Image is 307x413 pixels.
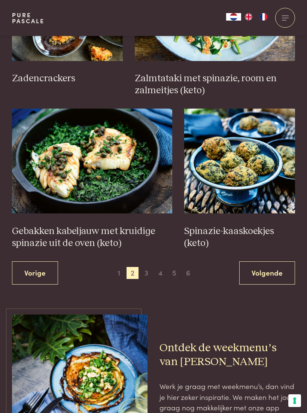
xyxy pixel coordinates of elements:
h2: Ontdek de weekmenu’s van [PERSON_NAME] [159,341,295,369]
a: EN [241,13,256,21]
span: 5 [168,267,180,279]
a: NL [226,13,241,21]
span: 6 [182,267,194,279]
div: Language [226,13,241,21]
h3: Spinazie-kaaskoekjes (keto) [184,225,295,249]
span: 2 [127,267,139,279]
span: 4 [155,267,167,279]
a: PurePascale [12,12,45,24]
img: Gebakken kabeljauw met kruidige spinazie uit de oven (keto) [12,109,172,213]
button: Uw voorkeuren voor toestemming voor trackingtechnologieën [288,394,301,407]
span: 3 [140,267,152,279]
h3: Zalmtataki met spinazie, room en zalmeitjes (keto) [135,73,295,97]
a: Gebakken kabeljauw met kruidige spinazie uit de oven (keto) Gebakken kabeljauw met kruidige spina... [12,109,172,249]
aside: Language selected: Nederlands [226,13,271,21]
a: Vorige [12,261,58,285]
a: FR [256,13,271,21]
h3: Zadencrackers [12,73,123,85]
a: Spinazie-kaaskoekjes (keto) Spinazie-kaaskoekjes (keto) [184,109,295,249]
ul: Language list [241,13,271,21]
a: Volgende [239,261,295,285]
img: Spinazie-kaaskoekjes (keto) [184,109,295,213]
h3: Gebakken kabeljauw met kruidige spinazie uit de oven (keto) [12,225,172,249]
span: 1 [113,267,125,279]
